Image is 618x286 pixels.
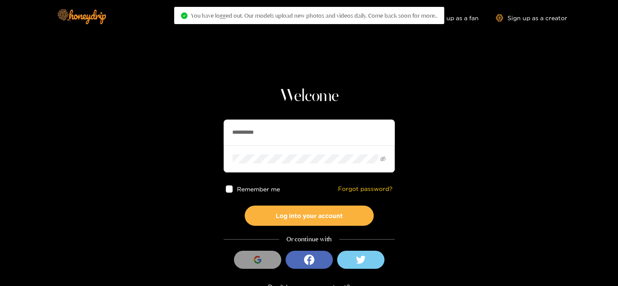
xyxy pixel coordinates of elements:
[245,206,374,226] button: Log into your account
[496,14,567,22] a: Sign up as a creator
[181,12,188,19] span: check-circle
[420,14,479,22] a: Sign up as a fan
[237,186,280,192] span: Remember me
[224,86,395,107] h1: Welcome
[380,156,386,162] span: eye-invisible
[224,234,395,244] div: Or continue with
[338,185,393,193] a: Forgot password?
[191,12,437,19] span: You have logged out. Our models upload new photos and videos daily. Come back soon for more..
